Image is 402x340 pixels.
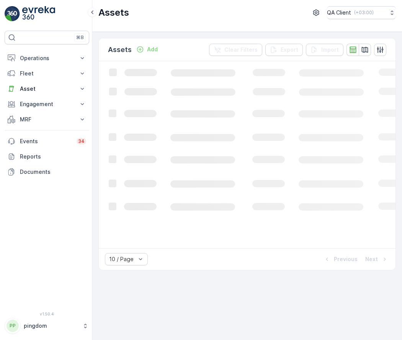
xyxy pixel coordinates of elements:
p: Asset [20,85,74,93]
p: Next [365,255,378,263]
button: Asset [5,81,89,96]
button: PPpingdom [5,318,89,334]
p: Export [281,46,298,54]
p: pingdom [24,322,78,330]
p: Documents [20,168,86,176]
p: Engagement [20,100,74,108]
button: Next [364,255,389,264]
button: Export [265,44,303,56]
button: Fleet [5,66,89,81]
p: Operations [20,54,74,62]
p: Add [147,46,158,53]
div: PP [7,320,19,332]
button: Operations [5,51,89,66]
a: Events34 [5,134,89,149]
p: Assets [98,7,129,19]
p: MRF [20,116,74,123]
p: Clear Filters [224,46,258,54]
a: Documents [5,164,89,180]
p: Import [321,46,339,54]
p: ( +03:00 ) [354,10,374,16]
p: ⌘B [76,34,84,41]
button: Add [133,45,161,54]
p: 34 [78,138,85,144]
button: Import [306,44,343,56]
img: logo [5,6,20,21]
button: MRF [5,112,89,127]
a: Reports [5,149,89,164]
p: Fleet [20,70,74,77]
p: Events [20,137,72,145]
button: Engagement [5,96,89,112]
img: logo_light-DOdMpM7g.png [22,6,55,21]
p: Assets [108,44,132,55]
button: QA Client(+03:00) [327,6,396,19]
p: Reports [20,153,86,160]
button: Clear Filters [209,44,262,56]
p: Previous [334,255,358,263]
p: QA Client [327,9,351,16]
span: v 1.50.4 [5,312,89,316]
button: Previous [322,255,358,264]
